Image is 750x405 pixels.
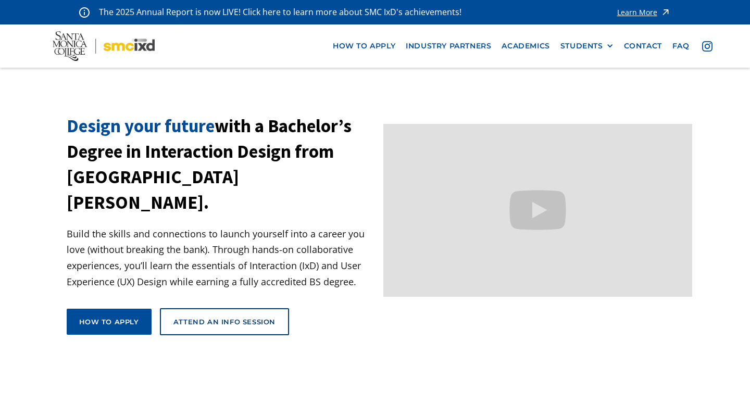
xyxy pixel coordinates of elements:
[173,317,276,326] div: Attend an Info Session
[328,36,401,56] a: how to apply
[619,36,667,56] a: contact
[67,309,152,335] a: How to apply
[617,5,671,19] a: Learn More
[79,7,90,18] img: icon - information - alert
[67,115,215,137] span: Design your future
[660,5,671,19] img: icon - arrow - alert
[560,42,614,50] div: STUDENTS
[79,317,139,326] div: How to apply
[401,36,496,56] a: industry partners
[560,42,603,50] div: STUDENTS
[617,9,657,16] div: Learn More
[667,36,695,56] a: faq
[53,31,155,61] img: Santa Monica College - SMC IxD logo
[67,226,376,289] p: Build the skills and connections to launch yourself into a career you love (without breaking the ...
[702,41,712,52] img: icon - instagram
[160,308,289,335] a: Attend an Info Session
[383,124,692,297] iframe: Design your future with a Bachelor's Degree in Interaction Design from Santa Monica College
[496,36,555,56] a: Academics
[67,113,376,216] h1: with a Bachelor’s Degree in Interaction Design from [GEOGRAPHIC_DATA][PERSON_NAME].
[99,5,463,19] p: The 2025 Annual Report is now LIVE! Click here to learn more about SMC IxD's achievements!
